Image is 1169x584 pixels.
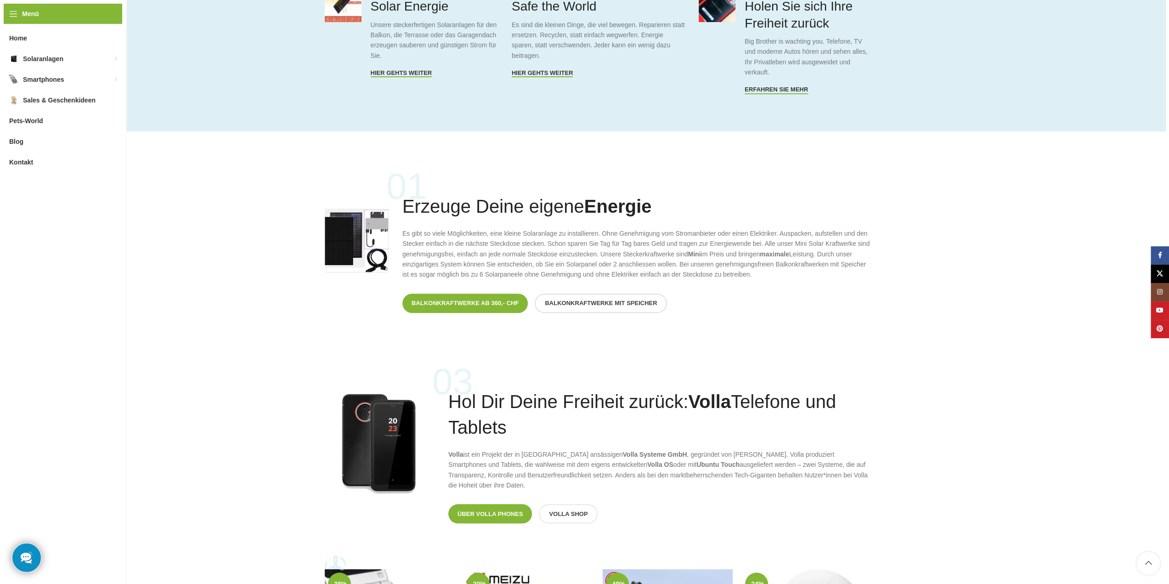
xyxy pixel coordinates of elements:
[512,69,573,77] span: Hier gehts Weiter
[386,168,856,205] p: 01
[448,504,532,523] a: Über Volla Phones
[623,451,687,458] strong: Volla Systeme GmbH
[23,92,96,108] span: Sales & Geschenkideen
[371,20,498,61] p: Unsere steckerfertigen Solaranlagen für den Balkon, die Terrasse oder das Garagendach erzeugen sa...
[745,86,808,94] a: Erfahren Sie mehr
[1137,552,1160,575] a: Scroll to top button
[402,193,652,219] h4: Erzeuge Deine eigene
[402,294,528,313] a: Balkonkraftwerke ab 360,- CHF
[1151,320,1169,338] a: Pinterest Social Link
[9,54,18,63] img: Solaranlagen
[1151,301,1169,320] a: YouTube Social Link
[325,209,389,273] img: Balkonkraftwerk
[9,133,23,150] span: Blog
[325,388,435,498] img: Volla x 23
[432,363,856,400] p: 03
[22,9,39,19] span: Menü
[23,51,63,67] span: Solaranlagen
[539,504,598,523] a: Volla Shop
[371,69,432,77] span: Hier gehts weiter
[448,451,463,458] strong: Volla
[745,36,872,78] p: Big Brother is wachting you. Telefone, TV und moderne Autos hören und sehen alles, Ihr Privatlebe...
[545,300,657,307] span: Balkonkraftwerke mit Speicher
[688,391,731,412] b: Volla
[512,20,685,61] p: Es sind die kleinen Dinge, die viel bewegen. Reparieren statt ersetzen. Recyclen, statt einfach w...
[9,96,18,105] img: Sales & Geschenkideen
[402,228,872,280] p: Es gibt so viele Möglichkeiten, eine kleine Solaranlage zu installieren. Ohne Genehmigung vom Str...
[512,69,573,78] a: Hier gehts Weiter
[371,69,432,78] a: Hier gehts weiter
[23,71,64,88] span: Smartphones
[9,30,27,46] span: Home
[760,250,789,258] strong: maximale
[1151,283,1169,301] a: Instagram Social Link
[647,461,673,468] strong: Volla OS
[9,113,43,129] span: Pets-World
[745,86,808,93] span: Erfahren Sie mehr
[535,294,667,313] a: Balkonkraftwerke mit Speicher
[1151,265,1169,283] a: X Social Link
[696,461,740,468] strong: Ubuntu Touch
[688,250,701,258] strong: Mini
[9,75,18,84] img: Smartphones
[457,510,523,518] span: Über Volla Phones
[1151,246,1169,265] a: Facebook Social Link
[412,300,519,307] span: Balkonkraftwerke ab 360,- CHF
[9,154,33,170] span: Kontakt
[549,510,587,518] span: Volla Shop
[448,449,872,491] p: ist ein Projekt der in [GEOGRAPHIC_DATA] ansässigen , gegründet von [PERSON_NAME]. Volla produzie...
[448,389,872,440] h4: Hol Dir Deine Freiheit zurück: Telefone und Tablets
[584,196,652,216] b: Energie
